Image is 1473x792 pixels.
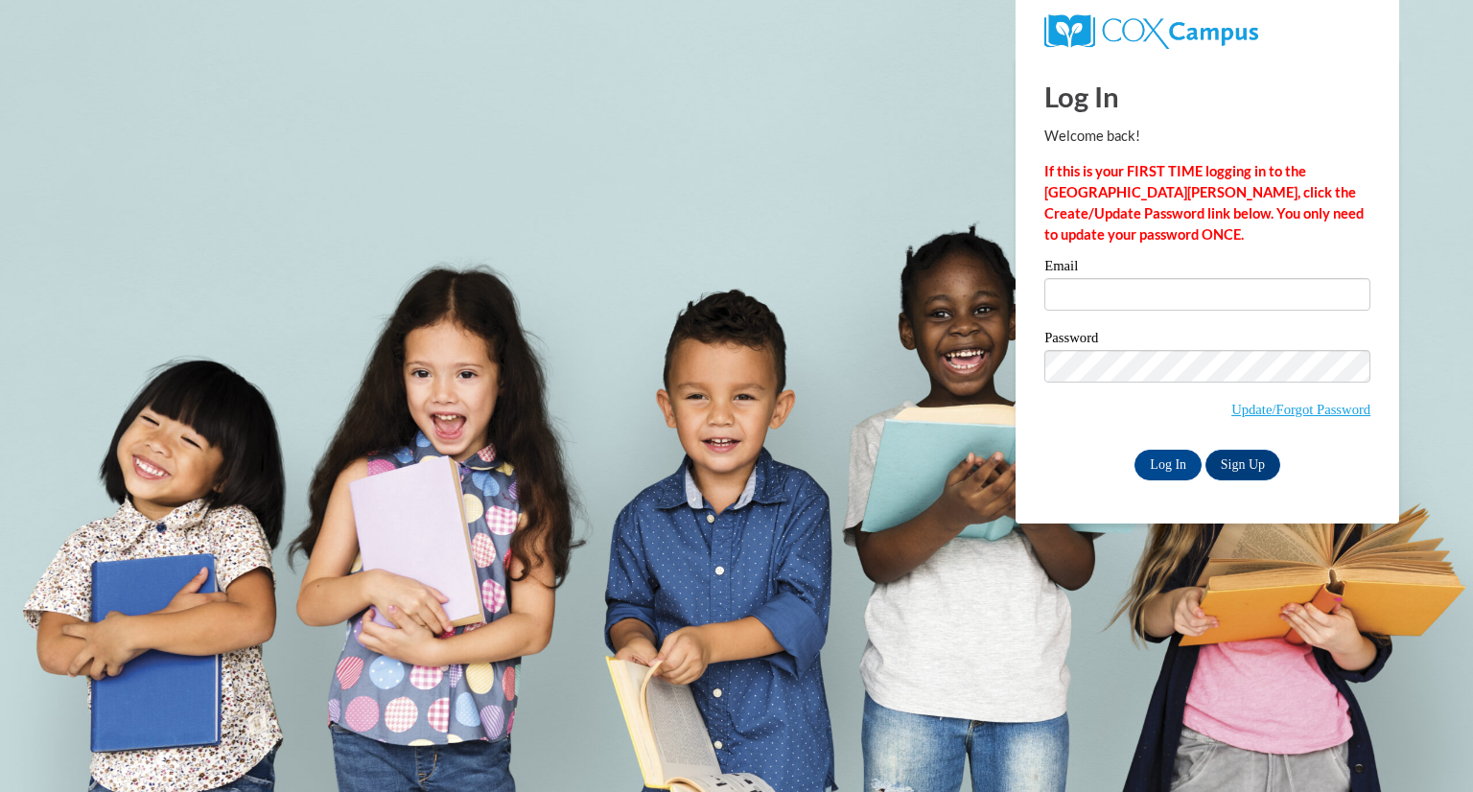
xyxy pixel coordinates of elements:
img: COX Campus [1044,14,1258,49]
a: Sign Up [1205,450,1280,480]
p: Welcome back! [1044,126,1370,147]
h1: Log In [1044,77,1370,116]
a: COX Campus [1044,22,1258,38]
input: Log In [1134,450,1202,480]
strong: If this is your FIRST TIME logging in to the [GEOGRAPHIC_DATA][PERSON_NAME], click the Create/Upd... [1044,163,1364,243]
label: Password [1044,331,1370,350]
label: Email [1044,259,1370,278]
a: Update/Forgot Password [1231,402,1370,417]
